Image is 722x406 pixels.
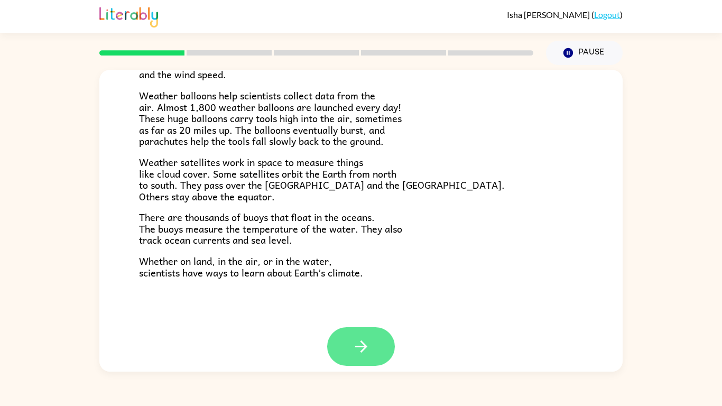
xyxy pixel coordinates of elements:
[139,88,402,149] span: Weather balloons help scientists collect data from the air. Almost 1,800 weather balloons are lau...
[139,253,363,280] span: Whether on land, in the air, or in the water, scientists have ways to learn about Earth’s climate.
[507,10,591,20] span: Isha [PERSON_NAME]
[594,10,620,20] a: Logout
[139,209,402,247] span: There are thousands of buoys that float in the oceans. The buoys measure the temperature of the w...
[507,10,623,20] div: ( )
[99,4,158,27] img: Literably
[546,41,623,65] button: Pause
[139,154,505,204] span: Weather satellites work in space to measure things like cloud cover. Some satellites orbit the Ea...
